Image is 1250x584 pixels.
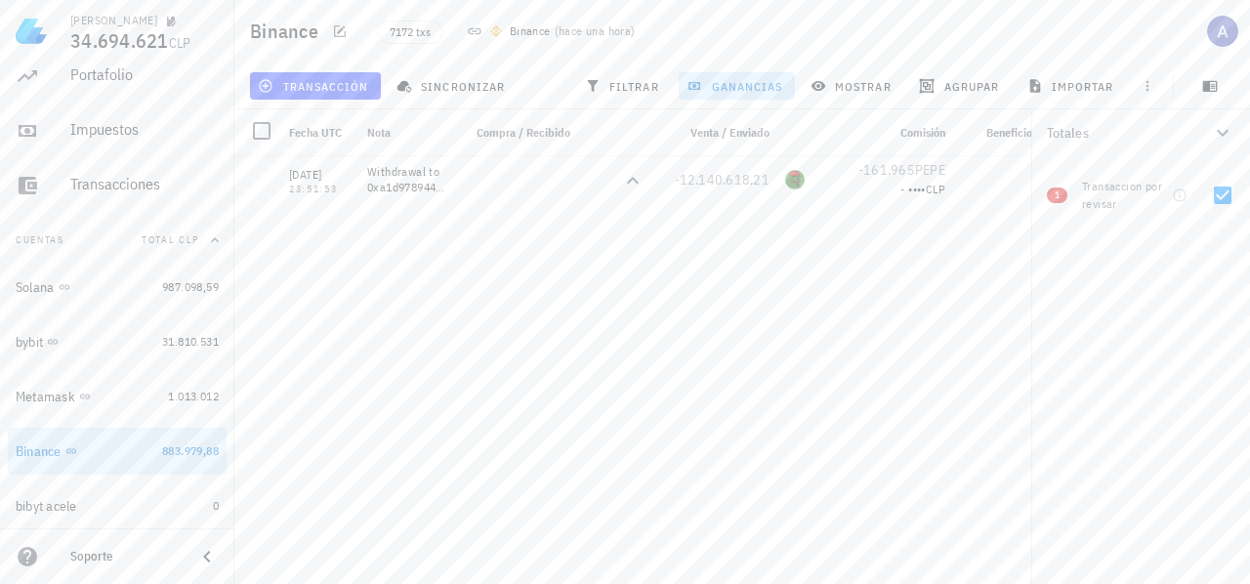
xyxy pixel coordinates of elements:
[70,27,169,54] span: 34.694.621
[8,107,227,154] a: Impuestos
[390,21,431,43] span: 7172 txs
[8,264,227,311] a: Solana 987.098,59
[168,389,219,403] span: 1.013.012
[1082,178,1164,213] div: Transaccion por revisar
[559,23,631,38] span: hace una hora
[8,162,227,209] a: Transacciones
[367,125,391,140] span: Nota
[8,373,227,420] a: Metamask 1.013.012
[8,482,227,529] a: bibyt acele 0
[926,182,945,196] span: CLP
[690,78,782,94] span: ganancias
[911,72,1011,100] button: agrupar
[510,21,551,41] div: Binance
[8,318,227,365] a: bybit 31.810.531
[675,171,771,188] span: -12.140.618,21
[70,13,157,28] div: [PERSON_NAME]
[213,498,219,513] span: 0
[289,165,352,185] div: [DATE]
[577,72,671,100] button: filtrar
[986,125,1070,140] span: Beneficio / Costo
[70,175,219,193] div: Transacciones
[250,72,381,100] button: transacción
[70,549,180,564] div: Soporte
[70,65,219,84] div: Portafolio
[679,72,795,100] button: ganancias
[16,334,43,351] div: bybit
[169,34,191,52] span: CLP
[289,185,352,194] div: 23:51:53
[8,428,227,475] a: Binance 883.979,88
[250,16,326,47] h1: Binance
[953,109,1078,156] div: Beneficio / Costo
[1055,188,1060,203] span: 1
[367,164,445,195] div: Withdrawal to 0xa1d97894447a1389313b36390c7d48b8c690b9cd
[389,72,518,100] button: sincronizar
[8,53,227,100] a: Portafolio
[453,109,578,156] div: Compra / Recibido
[1207,16,1238,47] div: avatar
[1019,72,1126,100] button: importar
[1031,109,1250,156] button: Totales
[858,161,915,179] span: -161.965
[281,109,359,156] div: Fecha UTC
[16,498,77,515] div: bibyt acele
[589,78,659,94] span: filtrar
[690,125,770,140] span: Venta / Enviado
[923,78,999,94] span: agrupar
[400,78,505,94] span: sincronizar
[70,120,219,139] div: Impuestos
[555,21,636,41] span: ( )
[162,334,219,349] span: 31.810.531
[785,170,805,189] div: PEPE-icon
[16,16,47,47] img: LedgiFi
[8,217,227,264] button: CuentasTotal CLP
[812,109,953,156] div: Comisión
[289,125,342,140] span: Fecha UTC
[162,443,219,458] span: 883.979,88
[1031,78,1114,94] span: importar
[1047,126,1211,140] div: Totales
[142,233,199,246] span: Total CLP
[16,279,55,296] div: Solana
[900,182,925,196] span: - ••••
[16,443,62,460] div: Binance
[16,389,75,405] div: Metamask
[652,109,777,156] div: Venta / Enviado
[359,109,453,156] div: Nota
[803,72,903,100] button: mostrar
[900,125,945,140] span: Comisión
[915,161,945,179] span: PEPE
[814,78,892,94] span: mostrar
[262,78,368,94] span: transacción
[477,125,570,140] span: Compra / Recibido
[162,279,219,294] span: 987.098,59
[490,25,502,37] img: 270.png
